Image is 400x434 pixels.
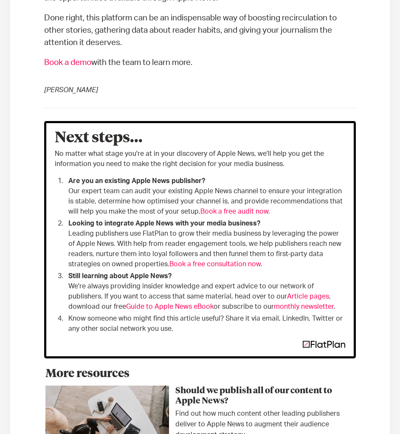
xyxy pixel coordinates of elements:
[65,313,346,334] li: Know someone who might find this article useful? Share it via email, LinkedIn, Twitter or any oth...
[65,176,346,217] li: Our expert team can audit your existing Apple News channel to ensure your integration is stable, ...
[274,303,334,310] a: monthly newsletter
[55,132,346,144] h3: Next steps...
[287,293,329,300] a: Article pages
[65,218,346,269] li: Leading publishers use FlatPlan to grow their media business by leveraging the power of Apple New...
[44,12,356,49] p: Done right, this platform can be an indispensable way of boosting recirculation to other stories,...
[65,271,346,312] li: We're always providing insider knowledge and expert advice to our network of publishers. If you w...
[200,208,270,215] a: Book a free audit now.
[126,303,214,310] a: Guide to Apple News eBook
[68,220,260,227] strong: Looking to integrate Apple News with your media business? ‍
[68,178,205,184] strong: Are you an existing Apple News publisher?
[68,273,172,279] strong: Still learning about Apple News?
[55,149,346,169] p: No matter what stage you're at in your discovery of Apple News, we'll help you get the informatio...
[45,386,355,406] a: Should we publish all of our content to Apple News?
[44,56,356,69] p: with the team to learn more.
[44,59,91,67] a: Book a demo
[44,85,356,95] p: [PERSON_NAME]
[45,363,355,386] h1: More resources
[169,261,262,268] a: Book a free consultation now.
